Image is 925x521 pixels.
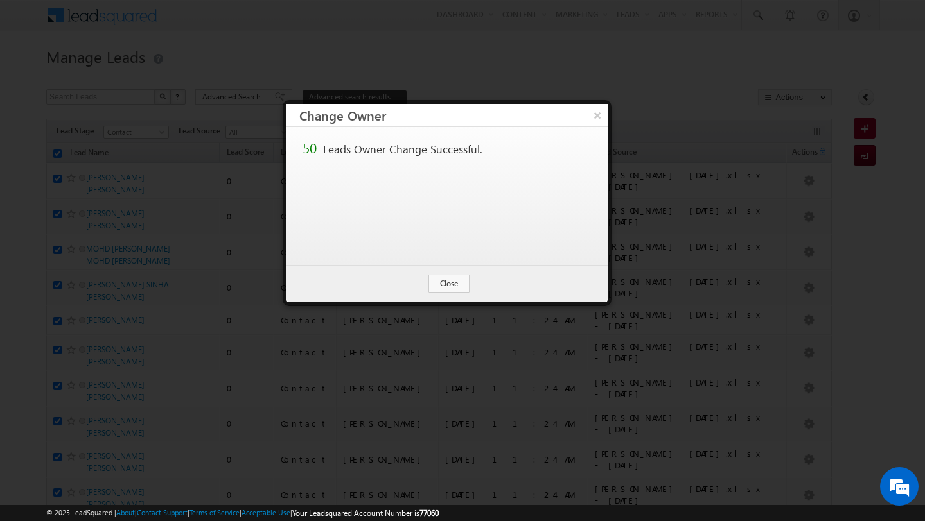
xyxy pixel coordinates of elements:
[428,275,470,293] button: Close
[242,508,290,517] a: Acceptable Use
[292,508,439,518] span: Your Leadsquared Account Number is
[137,508,188,517] a: Contact Support
[587,104,608,126] button: ×
[189,508,240,517] a: Terms of Service
[46,507,439,519] span: © 2025 LeadSquared | | | | |
[299,139,320,158] td: 50
[299,104,608,126] h3: Change Owner
[419,508,439,518] span: 77060
[116,508,135,517] a: About
[320,139,486,158] td: Leads Owner Change Successful.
